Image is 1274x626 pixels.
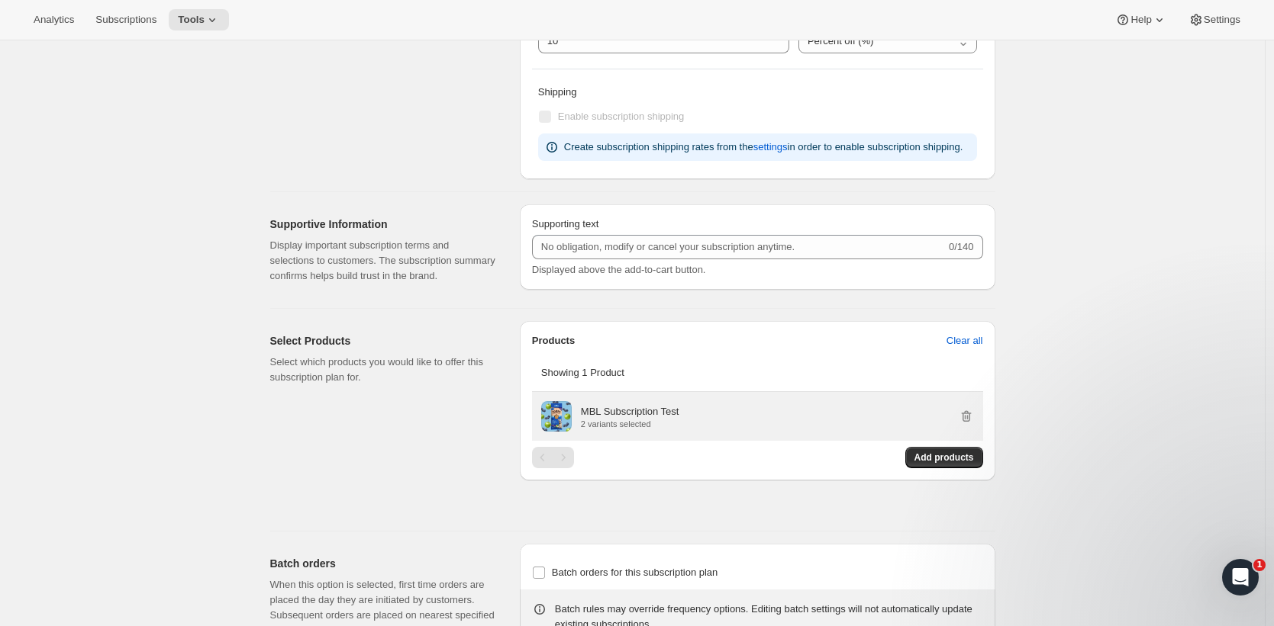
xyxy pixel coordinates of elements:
button: Analytics [24,9,83,30]
iframe: Intercom live chat [1222,559,1259,596]
h2: Batch orders [270,556,495,571]
span: settings [753,140,788,155]
span: Create subscription shipping rates from the in order to enable subscription shipping. [564,141,963,152]
input: 10 [538,29,766,53]
img: MBL Subscription Test [541,401,572,432]
span: 1 [1253,559,1266,571]
span: Supporting text [532,218,598,230]
span: Displayed above the add-to-cart button. [532,264,706,275]
span: Batch orders for this subscription plan [552,567,718,578]
p: Select which products you would like to offer this subscription plan for. [270,355,495,385]
span: Subscriptions [95,14,156,26]
p: Display important subscription terms and selections to customers. The subscription summary confir... [270,238,495,284]
p: Products [532,333,575,348]
button: Clear all [937,329,992,353]
button: Add products [905,447,983,468]
span: Settings [1204,14,1240,26]
span: Add products [914,451,974,464]
h2: Supportive Information [270,217,495,232]
p: Shipping [538,85,977,100]
button: Subscriptions [86,9,166,30]
span: Clear all [947,333,983,348]
nav: Pagination [532,447,574,468]
span: Help [1130,14,1151,26]
button: Help [1106,9,1176,30]
p: 2 variants selected [581,419,679,429]
span: Analytics [34,14,74,26]
span: Tools [178,14,205,26]
input: No obligation, modify or cancel your subscription anytime. [532,235,946,259]
p: MBL Subscription Test [581,404,679,419]
button: settings [744,135,797,159]
span: Enable subscription shipping [558,111,685,122]
button: Settings [1179,9,1250,30]
span: Showing 1 Product [541,367,624,378]
h2: Select Products [270,333,495,348]
button: Tools [169,9,229,30]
